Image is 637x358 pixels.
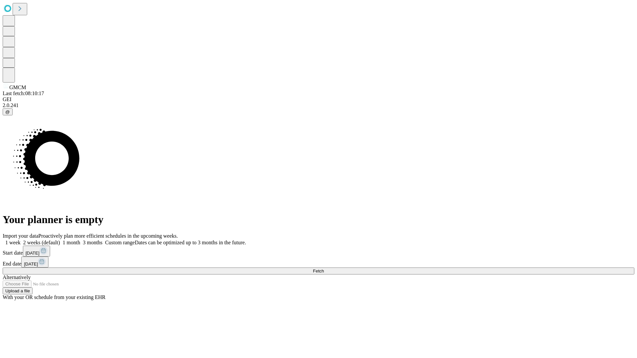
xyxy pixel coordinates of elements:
[3,90,44,96] span: Last fetch: 08:10:17
[3,102,634,108] div: 2.0.241
[38,233,178,239] span: Proactively plan more efficient schedules in the upcoming weeks.
[9,85,26,90] span: GMCM
[3,274,31,280] span: Alternatively
[313,268,324,273] span: Fetch
[3,294,106,300] span: With your OR schedule from your existing EHR
[5,240,21,245] span: 1 week
[5,109,10,114] span: @
[3,213,634,226] h1: Your planner is empty
[105,240,135,245] span: Custom range
[3,268,634,274] button: Fetch
[23,240,60,245] span: 2 weeks (default)
[63,240,80,245] span: 1 month
[83,240,103,245] span: 3 months
[3,108,13,115] button: @
[23,246,50,257] button: [DATE]
[21,257,48,268] button: [DATE]
[135,240,246,245] span: Dates can be optimized up to 3 months in the future.
[26,251,39,256] span: [DATE]
[3,257,634,268] div: End date
[3,233,38,239] span: Import your data
[3,287,33,294] button: Upload a file
[24,262,38,267] span: [DATE]
[3,246,634,257] div: Start date
[3,96,634,102] div: GEI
